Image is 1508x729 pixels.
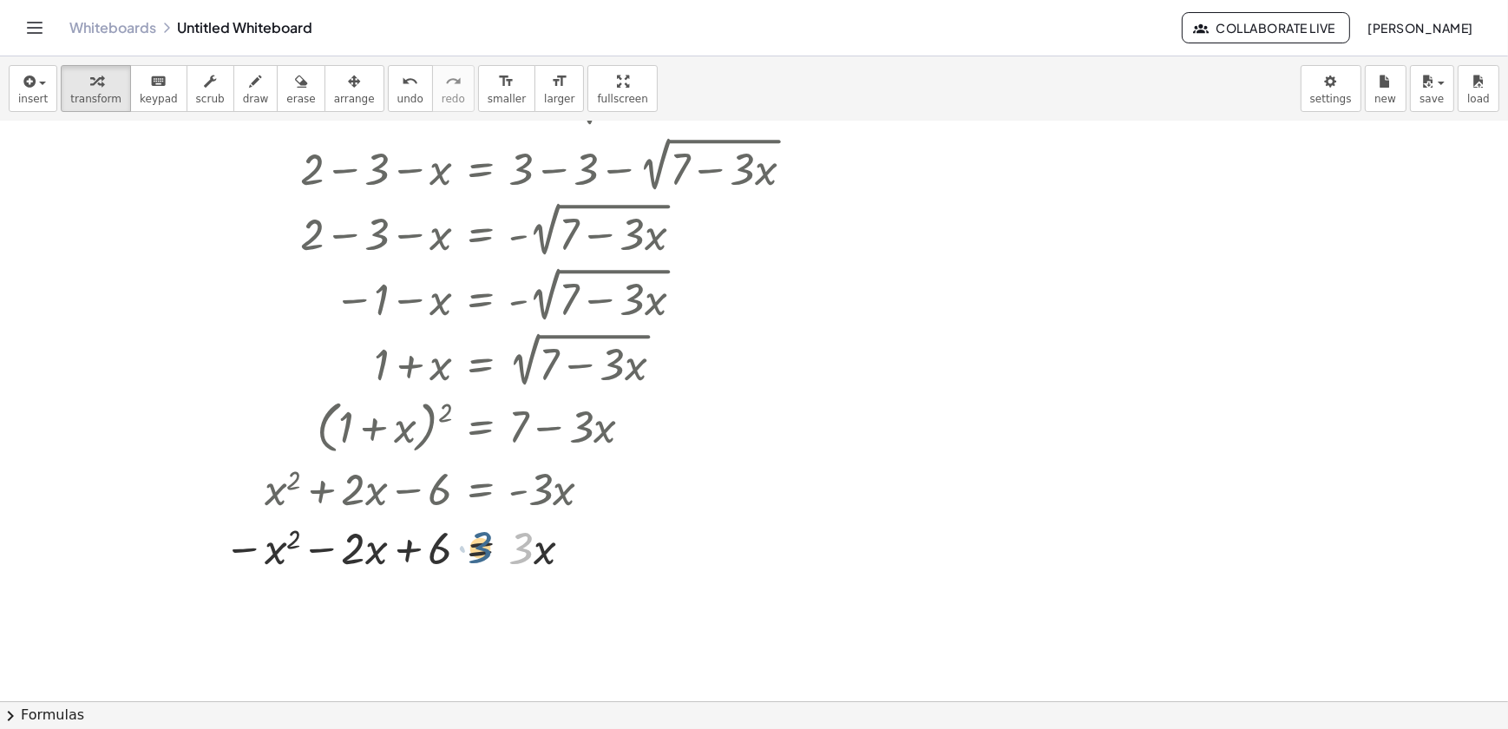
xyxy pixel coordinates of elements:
button: arrange [325,65,384,112]
span: insert [18,93,48,105]
span: fullscreen [597,93,647,105]
button: load [1458,65,1499,112]
span: scrub [196,93,225,105]
a: Whiteboards [69,19,156,36]
button: scrub [187,65,234,112]
i: format_size [498,71,515,92]
span: larger [544,93,574,105]
i: format_size [551,71,567,92]
button: format_sizelarger [534,65,584,112]
button: insert [9,65,57,112]
button: fullscreen [587,65,657,112]
span: transform [70,93,121,105]
span: settings [1310,93,1352,105]
span: new [1374,93,1396,105]
button: Toggle navigation [21,14,49,42]
button: draw [233,65,279,112]
span: arrange [334,93,375,105]
span: Collaborate Live [1197,20,1335,36]
span: undo [397,93,423,105]
button: undoundo [388,65,433,112]
span: keypad [140,93,178,105]
button: [PERSON_NAME] [1354,12,1487,43]
span: save [1419,93,1444,105]
button: erase [277,65,325,112]
i: redo [445,71,462,92]
i: undo [402,71,418,92]
button: save [1410,65,1454,112]
i: keyboard [150,71,167,92]
button: Collaborate Live [1182,12,1350,43]
button: format_sizesmaller [478,65,535,112]
button: settings [1301,65,1361,112]
span: redo [442,93,465,105]
span: smaller [488,93,526,105]
span: [PERSON_NAME] [1367,20,1473,36]
span: load [1467,93,1490,105]
span: draw [243,93,269,105]
button: new [1365,65,1406,112]
button: redoredo [432,65,475,112]
button: transform [61,65,131,112]
span: erase [286,93,315,105]
button: keyboardkeypad [130,65,187,112]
